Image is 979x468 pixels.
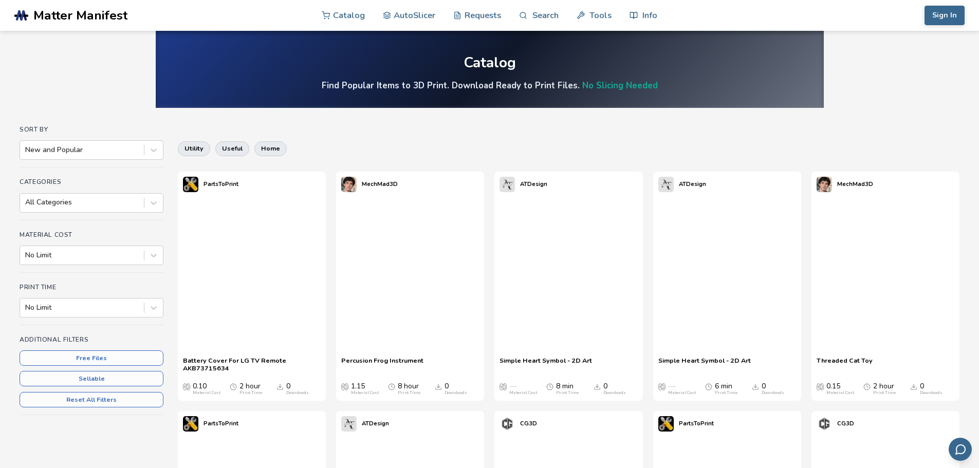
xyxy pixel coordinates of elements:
a: PartsToPrint's profilePartsToPrint [653,411,719,437]
h4: Print Time [20,284,163,291]
button: Sign In [925,6,965,25]
span: Downloads [435,382,442,390]
span: Average Cost [341,382,348,390]
button: home [254,141,287,156]
span: Average Cost [658,382,666,390]
div: Material Cost [351,390,379,396]
input: All Categories [25,198,27,207]
input: New and Popular [25,146,27,154]
span: Average Print Time [863,382,871,390]
div: 0 [920,382,943,396]
div: Catalog [464,55,516,71]
a: MechMad3D's profileMechMad3D [811,172,878,197]
button: utility [178,141,210,156]
div: 0 [762,382,784,396]
div: Material Cost [668,390,696,396]
div: 0 [286,382,309,396]
img: CG3D's profile [817,416,832,432]
div: 8 hour [398,382,420,396]
div: 0.15 [826,382,854,396]
p: CG3D [837,418,854,429]
span: Average Cost [500,382,507,390]
a: ATDesign's profileATDesign [494,172,552,197]
a: ATDesign's profileATDesign [653,172,711,197]
p: MechMad3D [362,179,398,190]
span: Average Print Time [705,382,712,390]
div: Downloads [603,390,626,396]
a: MechMad3D's profileMechMad3D [336,172,403,197]
div: 0 [445,382,467,396]
h4: Find Popular Items to 3D Print. Download Ready to Print Files. [322,80,658,91]
div: 0 [603,382,626,396]
div: 1.15 [351,382,379,396]
span: Downloads [910,382,917,390]
div: 2 hour [239,382,262,396]
span: Average Cost [817,382,824,390]
span: — [509,382,516,390]
button: Send feedback via email [949,438,972,461]
img: ATDesign's profile [500,177,515,192]
p: ATDesign [362,418,389,429]
h4: Additional Filters [20,336,163,343]
div: Print Time [873,390,896,396]
div: Downloads [920,390,943,396]
p: PartsToPrint [204,179,238,190]
span: Downloads [276,382,284,390]
a: CG3D's profileCG3D [811,411,859,437]
span: Downloads [752,382,759,390]
span: Average Print Time [230,382,237,390]
p: CG3D [520,418,537,429]
a: Threaded Cat Toy [817,357,873,372]
div: Material Cost [826,390,854,396]
h4: Categories [20,178,163,185]
button: Free Files [20,350,163,366]
div: Print Time [556,390,579,396]
span: Downloads [594,382,601,390]
div: Downloads [286,390,309,396]
p: ATDesign [520,179,547,190]
span: Average Cost [183,382,190,390]
div: Downloads [762,390,784,396]
div: 6 min [715,382,737,396]
input: No Limit [25,251,27,259]
a: Battery Cover For LG TV Remote AKB73715634 [183,357,321,372]
input: No Limit [25,304,27,312]
a: CG3D's profileCG3D [494,411,542,437]
div: Material Cost [193,390,220,396]
button: useful [215,141,249,156]
div: 8 min [556,382,579,396]
img: MechMad3D's profile [341,177,357,192]
a: ATDesign's profileATDesign [336,411,394,437]
img: PartsToPrint's profile [183,416,198,432]
a: Percusion Frog Instrument [341,357,423,372]
a: Simple Heart Symbol - 2D Art [658,357,751,372]
p: PartsToPrint [204,418,238,429]
h4: Material Cost [20,231,163,238]
div: Material Cost [509,390,537,396]
img: CG3D's profile [500,416,515,432]
h4: Sort By [20,126,163,133]
a: PartsToPrint's profilePartsToPrint [178,172,244,197]
img: ATDesign's profile [658,177,674,192]
p: ATDesign [679,179,706,190]
img: ATDesign's profile [341,416,357,432]
a: No Slicing Needed [582,80,658,91]
span: — [668,382,675,390]
div: 2 hour [873,382,896,396]
img: PartsToPrint's profile [183,177,198,192]
p: PartsToPrint [679,418,714,429]
div: Print Time [239,390,262,396]
button: Reset All Filters [20,392,163,407]
a: Simple Heart Symbol - 2D Art [500,357,592,372]
div: Print Time [715,390,737,396]
img: MechMad3D's profile [817,177,832,192]
div: Print Time [398,390,420,396]
div: 0.10 [193,382,220,396]
button: Sellable [20,371,163,386]
p: MechMad3D [837,179,873,190]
